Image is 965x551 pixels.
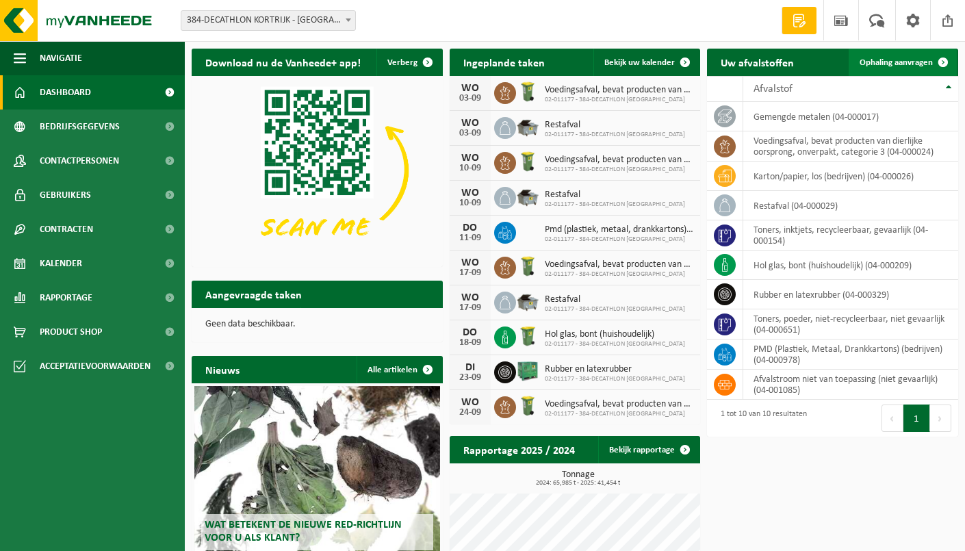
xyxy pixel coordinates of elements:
[40,212,93,246] span: Contracten
[456,233,484,243] div: 11-09
[743,339,958,370] td: PMD (Plastiek, Metaal, Drankkartons) (bedrijven) (04-000978)
[40,281,92,315] span: Rapportage
[545,375,685,383] span: 02-011177 - 384-DECATHLON [GEOGRAPHIC_DATA]
[456,373,484,383] div: 23-09
[40,246,82,281] span: Kalender
[516,115,539,138] img: WB-5000-GAL-GY-01
[882,405,903,432] button: Previous
[743,370,958,400] td: afvalstroom niet van toepassing (niet gevaarlijk) (04-001085)
[192,281,316,307] h2: Aangevraagde taken
[743,191,958,220] td: restafval (04-000029)
[545,259,694,270] span: Voedingsafval, bevat producten van dierlijke oorsprong, onverpakt, categorie 3
[387,58,417,67] span: Verberg
[456,268,484,278] div: 17-09
[456,222,484,233] div: DO
[40,144,119,178] span: Contactpersonen
[545,96,694,104] span: 02-011177 - 384-DECATHLON [GEOGRAPHIC_DATA]
[707,49,808,75] h2: Uw afvalstoffen
[545,399,694,410] span: Voedingsafval, bevat producten van dierlijke oorsprong, onverpakt, categorie 3
[516,185,539,208] img: WB-5000-GAL-GY-01
[40,41,82,75] span: Navigatie
[456,94,484,103] div: 03-09
[516,80,539,103] img: WB-0140-HPE-GN-50
[714,403,807,433] div: 1 tot 10 van 10 resultaten
[192,76,443,264] img: Download de VHEPlus App
[456,338,484,348] div: 18-09
[456,408,484,418] div: 24-09
[40,349,151,383] span: Acceptatievoorwaarden
[545,270,694,279] span: 02-011177 - 384-DECATHLON [GEOGRAPHIC_DATA]
[743,220,958,251] td: toners, inktjets, recycleerbaar, gevaarlijk (04-000154)
[40,75,91,110] span: Dashboard
[450,436,589,463] h2: Rapportage 2025 / 2024
[40,315,102,349] span: Product Shop
[545,364,685,375] span: Rubber en latexrubber
[743,102,958,131] td: gemengde metalen (04-000017)
[456,327,484,338] div: DO
[181,10,356,31] span: 384-DECATHLON KORTRIJK - KORTRIJK
[456,470,701,487] h3: Tonnage
[456,188,484,198] div: WO
[545,201,685,209] span: 02-011177 - 384-DECATHLON [GEOGRAPHIC_DATA]
[545,225,694,235] span: Pmd (plastiek, metaal, drankkartons) (bedrijven)
[903,405,930,432] button: 1
[849,49,957,76] a: Ophaling aanvragen
[593,49,699,76] a: Bekijk uw kalender
[545,294,685,305] span: Restafval
[545,166,694,174] span: 02-011177 - 384-DECATHLON [GEOGRAPHIC_DATA]
[545,85,694,96] span: Voedingsafval, bevat producten van dierlijke oorsprong, onverpakt, categorie 3
[545,155,694,166] span: Voedingsafval, bevat producten van dierlijke oorsprong, onverpakt, categorie 3
[516,324,539,348] img: WB-0240-HPE-GN-50
[598,436,699,463] a: Bekijk rapportage
[192,49,374,75] h2: Download nu de Vanheede+ app!
[192,356,253,383] h2: Nieuws
[450,49,558,75] h2: Ingeplande taken
[357,356,441,383] a: Alle artikelen
[860,58,933,67] span: Ophaling aanvragen
[743,309,958,339] td: toners, poeder, niet-recycleerbaar, niet gevaarlijk (04-000651)
[743,251,958,280] td: hol glas, bont (huishoudelijk) (04-000209)
[456,164,484,173] div: 10-09
[456,198,484,208] div: 10-09
[545,305,685,313] span: 02-011177 - 384-DECATHLON [GEOGRAPHIC_DATA]
[516,150,539,173] img: WB-0140-HPE-GN-50
[545,120,685,131] span: Restafval
[40,178,91,212] span: Gebruikers
[456,303,484,313] div: 17-09
[516,359,539,383] img: PB-HB-1400-HPE-GN-01
[456,362,484,373] div: DI
[456,257,484,268] div: WO
[456,292,484,303] div: WO
[743,280,958,309] td: rubber en latexrubber (04-000329)
[545,190,685,201] span: Restafval
[545,410,694,418] span: 02-011177 - 384-DECATHLON [GEOGRAPHIC_DATA]
[40,110,120,144] span: Bedrijfsgegevens
[456,480,701,487] span: 2024: 65,985 t - 2025: 41,454 t
[754,84,793,94] span: Afvalstof
[205,320,429,329] p: Geen data beschikbaar.
[376,49,441,76] button: Verberg
[545,340,685,348] span: 02-011177 - 384-DECATHLON [GEOGRAPHIC_DATA]
[743,162,958,191] td: karton/papier, los (bedrijven) (04-000026)
[516,290,539,313] img: WB-5000-GAL-GY-01
[743,131,958,162] td: voedingsafval, bevat producten van dierlijke oorsprong, onverpakt, categorie 3 (04-000024)
[516,394,539,418] img: WB-0140-HPE-GN-50
[545,329,685,340] span: Hol glas, bont (huishoudelijk)
[456,153,484,164] div: WO
[181,11,355,30] span: 384-DECATHLON KORTRIJK - KORTRIJK
[205,520,402,543] span: Wat betekent de nieuwe RED-richtlijn voor u als klant?
[516,255,539,278] img: WB-0140-HPE-GN-50
[456,118,484,129] div: WO
[456,83,484,94] div: WO
[545,235,694,244] span: 02-011177 - 384-DECATHLON [GEOGRAPHIC_DATA]
[930,405,951,432] button: Next
[456,129,484,138] div: 03-09
[604,58,675,67] span: Bekijk uw kalender
[545,131,685,139] span: 02-011177 - 384-DECATHLON [GEOGRAPHIC_DATA]
[456,397,484,408] div: WO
